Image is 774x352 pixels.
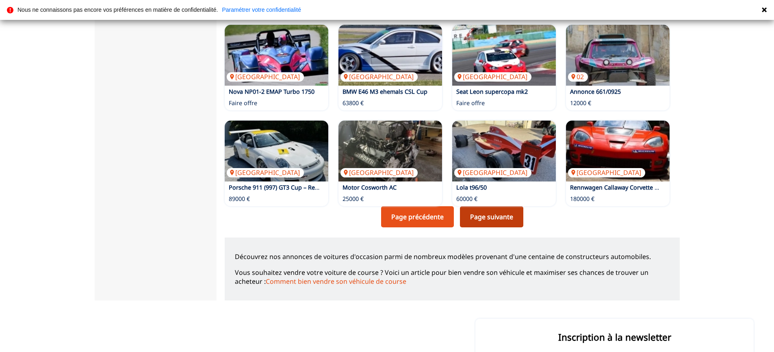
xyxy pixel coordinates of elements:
[225,121,328,181] a: Porsche 911 (997) GT3 Cup – Rennsport mit Wagenpass[GEOGRAPHIC_DATA]
[340,72,418,81] p: [GEOGRAPHIC_DATA]
[222,7,301,13] a: Paramétrer votre confidentialité
[456,195,477,203] p: 60000 €
[452,121,556,181] a: Lola t96/50[GEOGRAPHIC_DATA]
[452,25,556,86] a: Seat Leon supercopa mk2[GEOGRAPHIC_DATA]
[566,25,670,86] img: Annonce 661/0925
[343,184,397,191] a: Motor Cosworth AC
[229,99,257,107] p: Faire offre
[568,168,645,177] p: [GEOGRAPHIC_DATA]
[229,195,250,203] p: 89000 €
[338,121,442,181] img: Motor Cosworth AC
[496,331,733,343] p: Inscription à la newsletter
[454,72,531,81] p: [GEOGRAPHIC_DATA]
[338,25,442,86] a: BMW E46 M3 ehemals CSL Cup[GEOGRAPHIC_DATA]
[343,99,364,107] p: 63800 €
[225,121,328,181] img: Porsche 911 (997) GT3 Cup – Rennsport mit Wagenpass
[225,25,328,86] a: Nova NP01-2 EMAP Turbo 1750[GEOGRAPHIC_DATA]
[452,121,556,181] img: Lola t96/50
[456,99,485,107] p: Faire offre
[235,268,670,286] p: Vous souhaitez vendre votre voiture de course ? Voici un article pour bien vendre son véhicule et...
[456,88,528,95] a: Seat Leon supercopa mk2
[266,277,406,286] a: Comment bien vendre son véhicule de course
[338,25,442,86] img: BMW E46 M3 ehemals CSL Cup
[570,88,621,95] a: Annonce 661/0925
[566,121,670,181] a: Rennwagen Callaway Corvette C6 GT3[GEOGRAPHIC_DATA]
[17,7,218,13] p: Nous ne connaissons pas encore vos préférences en matière de confidentialité.
[338,121,442,181] a: Motor Cosworth AC[GEOGRAPHIC_DATA]
[570,195,594,203] p: 180000 €
[570,184,674,191] a: Rennwagen Callaway Corvette C6 GT3
[570,99,591,107] p: 12000 €
[227,72,304,81] p: [GEOGRAPHIC_DATA]
[340,168,418,177] p: [GEOGRAPHIC_DATA]
[229,88,314,95] a: Nova NP01-2 EMAP Turbo 1750
[456,184,487,191] a: Lola t96/50
[452,25,556,86] img: Seat Leon supercopa mk2
[454,168,531,177] p: [GEOGRAPHIC_DATA]
[229,184,381,191] a: Porsche 911 (997) GT3 Cup – Rennsport mit Wagenpass
[460,206,523,227] a: Page suivante
[566,121,670,181] img: Rennwagen Callaway Corvette C6 GT3
[225,25,328,86] img: Nova NP01-2 EMAP Turbo 1750
[381,206,454,227] a: Page précédente
[568,72,588,81] p: 02
[566,25,670,86] a: Annonce 661/092502
[235,252,670,261] p: Découvrez nos annonces de voitures d'occasion parmi de nombreux modèles provenant d'une centaine ...
[227,168,304,177] p: [GEOGRAPHIC_DATA]
[343,195,364,203] p: 25000 €
[343,88,427,95] a: BMW E46 M3 ehemals CSL Cup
